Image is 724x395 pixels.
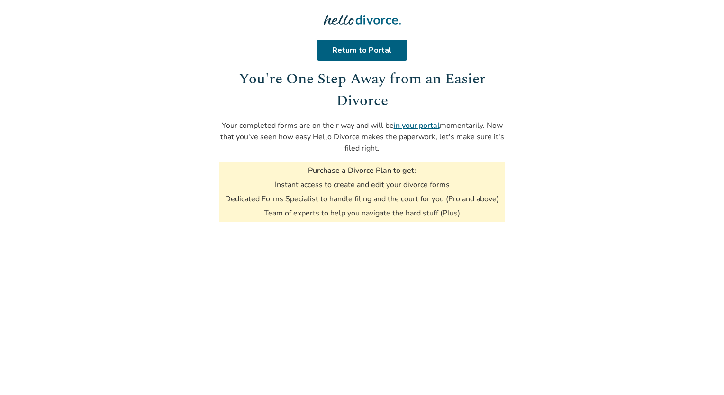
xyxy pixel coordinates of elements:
[394,120,440,131] a: in your portal
[219,68,505,112] h1: You're One Step Away from an Easier Divorce
[225,194,499,204] li: Dedicated Forms Specialist to handle filing and the court for you (Pro and above)
[219,120,505,154] p: Your completed forms are on their way and will be momentarily. Now that you've seen how easy Hell...
[275,180,450,190] li: Instant access to create and edit your divorce forms
[264,208,460,218] li: Team of experts to help you navigate the hard stuff (Plus)
[319,40,405,61] a: Return to Portal
[308,165,416,176] h3: Purchase a Divorce Plan to get:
